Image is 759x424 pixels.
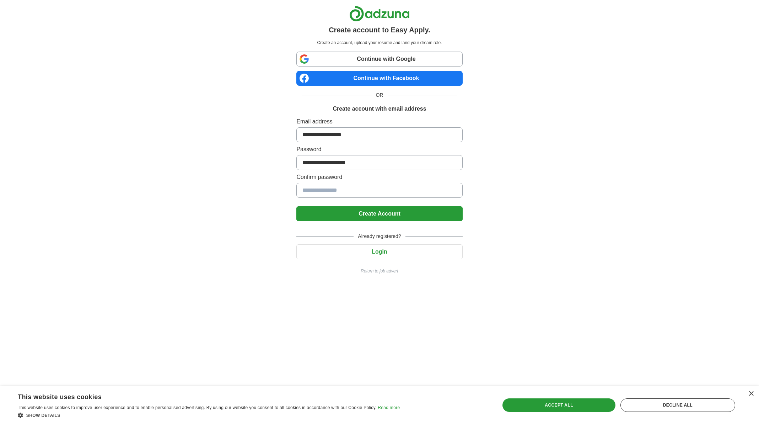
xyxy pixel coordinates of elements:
[378,405,400,410] a: Read more, opens a new window
[296,206,462,221] button: Create Account
[296,268,462,274] a: Return to job advert
[26,413,60,418] span: Show details
[296,244,462,259] button: Login
[296,71,462,86] a: Continue with Facebook
[18,405,377,410] span: This website uses cookies to improve user experience and to enable personalised advertising. By u...
[333,105,426,113] h1: Create account with email address
[372,91,388,99] span: OR
[296,145,462,154] label: Password
[502,398,615,412] div: Accept all
[296,249,462,255] a: Login
[298,39,461,46] p: Create an account, upload your resume and land your dream role.
[296,52,462,67] a: Continue with Google
[296,173,462,181] label: Confirm password
[354,233,405,240] span: Already registered?
[620,398,735,412] div: Decline all
[329,25,430,35] h1: Create account to Easy Apply.
[748,391,754,397] div: Close
[349,6,410,22] img: Adzuna logo
[18,391,382,401] div: This website uses cookies
[18,412,400,419] div: Show details
[296,117,462,126] label: Email address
